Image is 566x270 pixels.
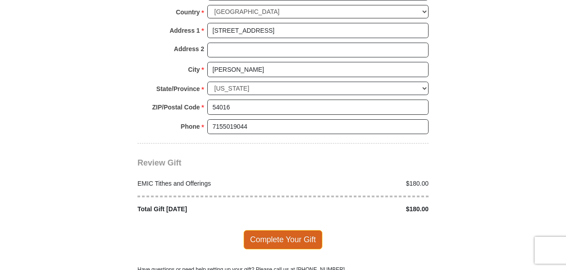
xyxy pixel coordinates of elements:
[152,101,200,113] strong: ZIP/Postal Code
[174,43,204,55] strong: Address 2
[283,179,433,188] div: $180.00
[156,83,200,95] strong: State/Province
[244,230,323,249] span: Complete Your Gift
[133,179,283,188] div: EMIC Tithes and Offerings
[283,205,433,214] div: $180.00
[137,158,181,167] span: Review Gift
[170,24,200,37] strong: Address 1
[188,63,200,76] strong: City
[176,6,200,18] strong: Country
[133,205,283,214] div: Total Gift [DATE]
[181,120,200,133] strong: Phone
